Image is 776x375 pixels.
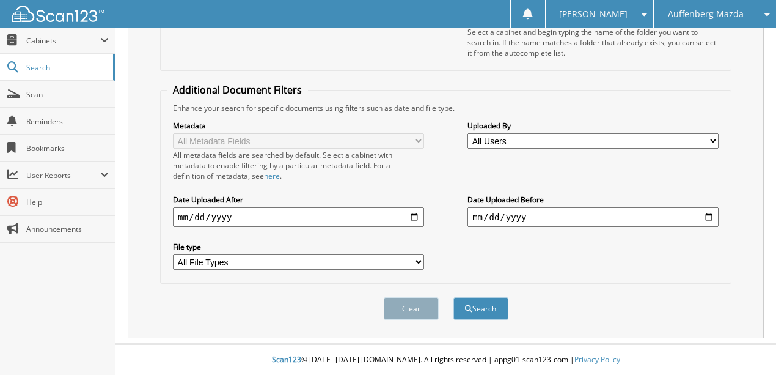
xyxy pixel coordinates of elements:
[173,242,424,252] label: File type
[167,103,725,113] div: Enhance your search for specific documents using filters such as date and file type.
[574,354,620,365] a: Privacy Policy
[167,83,308,97] legend: Additional Document Filters
[559,10,628,18] span: [PERSON_NAME]
[272,354,301,365] span: Scan123
[173,121,424,131] label: Metadata
[467,207,719,227] input: end
[453,297,508,320] button: Search
[26,89,109,100] span: Scan
[467,195,719,205] label: Date Uploaded Before
[115,345,776,375] div: © [DATE]-[DATE] [DOMAIN_NAME]. All rights reserved | appg01-scan123-com |
[26,197,109,207] span: Help
[26,170,100,180] span: User Reports
[12,6,104,22] img: scan123-logo-white.svg
[26,143,109,154] span: Bookmarks
[173,207,424,227] input: start
[467,121,719,131] label: Uploaded By
[173,150,424,181] div: All metadata fields are searched by default. Select a cabinet with metadata to enable filtering b...
[715,316,776,375] iframe: Chat Widget
[26,35,100,46] span: Cabinets
[26,224,109,234] span: Announcements
[467,27,719,58] div: Select a cabinet and begin typing the name of the folder you want to search in. If the name match...
[26,62,107,73] span: Search
[264,171,280,181] a: here
[173,195,424,205] label: Date Uploaded After
[668,10,744,18] span: Auffenberg Mazda
[384,297,439,320] button: Clear
[26,116,109,127] span: Reminders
